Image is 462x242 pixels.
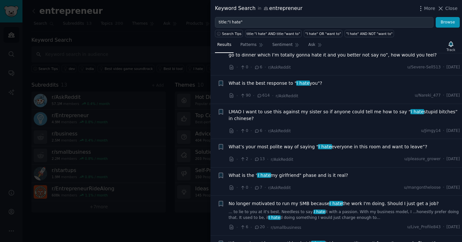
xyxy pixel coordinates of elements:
span: · [236,224,238,231]
span: · [236,127,238,134]
span: u/Severe-Sell513 [407,65,441,70]
a: What’s your most polite way of saying “I hateeveryone in this room and want to leave”? [229,143,427,150]
div: "I hate" OR "want to" [305,31,341,36]
span: Results [217,42,231,48]
span: 6 [254,128,262,134]
span: I hate [410,109,424,114]
a: Sentiment [270,40,302,53]
a: "I hate" OR "want to" [304,30,342,37]
span: · [251,64,252,71]
span: 0 [240,128,248,134]
span: LMAO I want to use this against my sister so if anyone could tell me how to say “ stupid bitches”... [229,108,460,122]
span: · [236,92,238,99]
span: u/Nareki_477 [415,93,441,99]
span: · [236,184,238,191]
div: "I hate" AND NOT "want to" [346,31,393,36]
span: I hate [313,210,326,214]
span: I hate [329,201,343,206]
span: · [443,128,444,134]
span: in [258,6,261,12]
span: · [443,65,444,70]
span: [DATE] [447,93,460,99]
a: title:"I hate" AND title:"want to" [245,30,302,37]
span: I hate [268,215,281,220]
span: I hate [318,144,332,149]
span: [DATE] [447,224,460,230]
button: Close [437,5,458,12]
span: What’s your most polite way of saying “ everyone in this room and want to leave”? [229,143,427,150]
span: u/Live_Profile843 [407,224,441,230]
span: · [251,224,252,231]
span: 90 [240,93,251,99]
span: r/smallbusiness [271,225,301,230]
div: title:"I hate" AND title:"want to" [247,31,300,36]
span: 0 [240,185,248,191]
span: 20 [254,224,265,230]
span: 0 [240,65,248,70]
span: Search Tips [222,31,242,36]
span: r/AskReddit [268,129,291,133]
span: 614 [257,93,270,99]
span: · [267,224,268,231]
span: More [424,5,435,12]
span: · [267,156,268,163]
div: Keyword Search entrepreneur [215,4,303,13]
span: u/mangontheloose [404,185,441,191]
span: Close [445,5,458,12]
span: 13 [254,156,265,162]
a: What is the best response to "I hateyou"? [229,80,322,87]
a: Results [215,40,234,53]
span: u/pleasure_grower [404,156,441,162]
span: I hate [296,81,310,86]
span: [DATE] [447,156,460,162]
span: u/Jimgy14 [421,128,441,134]
span: · [251,184,252,191]
span: What is the best response to " you"? [229,80,322,87]
span: r/AskReddit [271,157,293,162]
span: r/AskReddit [276,94,298,98]
a: ... to lie to you at it's best. Needless to say,I hateit with a passion. With my business model, ... [229,209,460,220]
span: · [253,92,254,99]
a: What is the "I hatemy girlfriend" phase and is it real? [229,172,348,179]
span: 2 [240,156,248,162]
span: 6 [254,65,262,70]
span: · [251,156,252,163]
button: Browse [436,17,460,28]
span: · [251,127,252,134]
button: More [417,5,435,12]
span: · [272,92,273,99]
span: [DATE] [447,65,460,70]
span: · [443,156,444,162]
span: Ask [308,42,315,48]
span: · [265,64,266,71]
span: Patterns [240,42,256,48]
span: · [443,224,444,230]
a: Ask [306,40,324,53]
span: · [443,93,444,99]
a: Patterns [238,40,265,53]
span: 7 [254,185,262,191]
a: "I hate" AND NOT "want to" [345,30,394,37]
span: r/AskReddit [268,65,291,70]
span: [DATE] [447,128,460,134]
span: · [265,127,266,134]
span: I hate [257,173,271,178]
button: Track [444,39,458,53]
span: · [265,184,266,191]
span: [DATE] [447,185,460,191]
span: 6 [240,224,248,230]
span: What is the " my girlfriend" phase and is it real? [229,172,348,179]
span: · [236,64,238,71]
span: Sentiment [272,42,293,48]
div: Track [447,48,455,52]
span: No longer motivated to run my SMB because the work I'm doing. Should I just get a job? [229,200,439,207]
span: · [443,185,444,191]
a: No longer motivated to run my SMB becauseI hatethe work I'm doing. Should I just get a job? [229,200,439,207]
input: Try a keyword related to your business [215,17,433,28]
button: Search Tips [215,30,243,37]
a: LMAO I want to use this against my sister so if anyone could tell me how to say “I hatestupid bit... [229,108,460,122]
span: r/AskReddit [268,186,291,190]
span: · [236,156,238,163]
